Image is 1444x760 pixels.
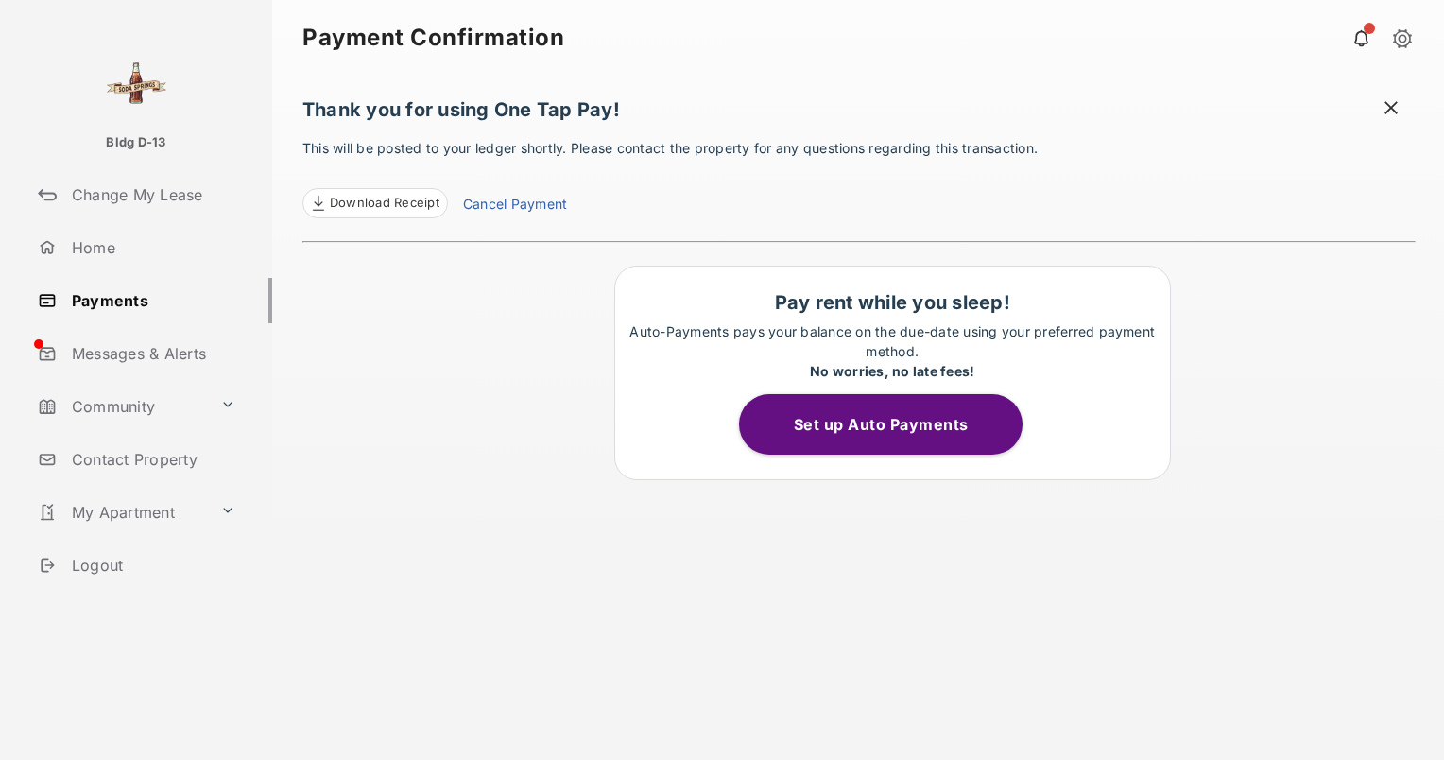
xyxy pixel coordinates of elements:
[739,394,1023,455] button: Set up Auto Payments
[302,138,1416,218] p: This will be posted to your ledger shortly. Please contact the property for any questions regardi...
[625,361,1160,381] div: No worries, no late fees!
[330,194,439,213] span: Download Receipt
[30,331,272,376] a: Messages & Alerts
[30,278,272,323] a: Payments
[106,133,165,152] p: Bldg D-13
[30,172,272,217] a: Change My Lease
[302,98,1416,130] h1: Thank you for using One Tap Pay!
[302,26,564,49] strong: Payment Confirmation
[625,291,1160,314] h1: Pay rent while you sleep!
[30,543,272,588] a: Logout
[30,490,213,535] a: My Apartment
[739,415,1045,434] a: Set up Auto Payments
[30,225,272,270] a: Home
[30,437,272,482] a: Contact Property
[463,194,567,218] a: Cancel Payment
[302,188,448,218] a: Download Receipt
[625,321,1160,381] p: Auto-Payments pays your balance on the due-date using your preferred payment method.
[30,384,213,429] a: Community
